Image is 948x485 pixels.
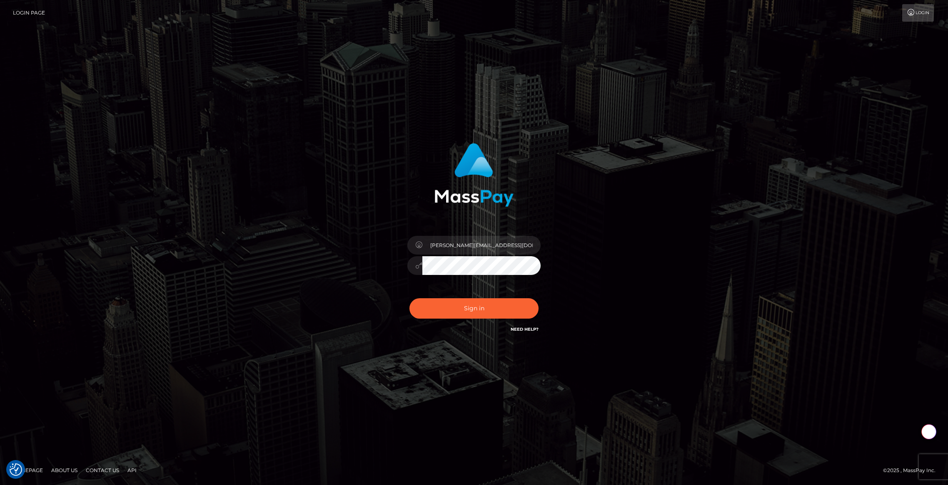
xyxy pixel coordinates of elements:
[422,236,541,255] input: Username...
[409,298,539,319] button: Sign in
[434,143,514,207] img: MassPay Login
[10,463,22,476] button: Consent Preferences
[883,466,942,475] div: © 2025 , MassPay Inc.
[10,463,22,476] img: Revisit consent button
[82,464,122,477] a: Contact Us
[13,4,45,22] a: Login Page
[902,4,934,22] a: Login
[9,464,46,477] a: Homepage
[48,464,81,477] a: About Us
[511,327,539,332] a: Need Help?
[124,464,140,477] a: API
